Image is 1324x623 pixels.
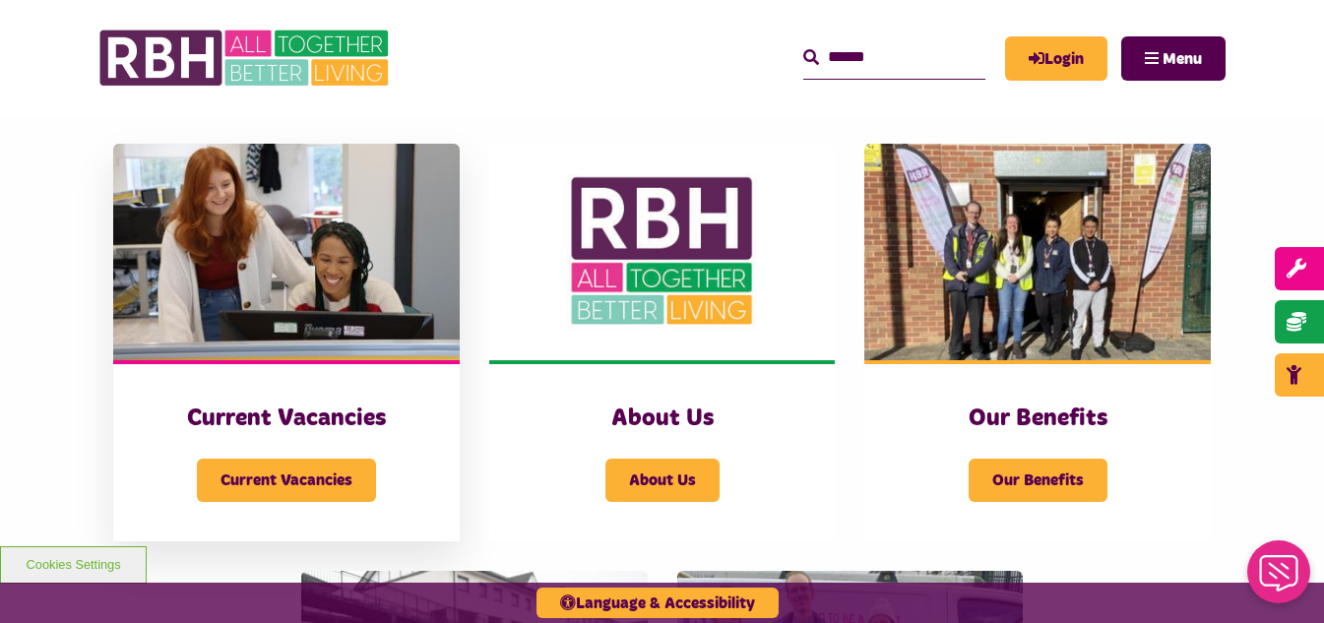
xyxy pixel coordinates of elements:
button: Navigation [1121,36,1226,81]
a: MyRBH [1005,36,1107,81]
a: Current Vacancies Current Vacancies [113,144,460,541]
img: IMG 1470 [113,144,460,360]
a: About Us About Us [489,144,836,541]
iframe: Netcall Web Assistant for live chat [1235,534,1324,623]
img: Dropinfreehold2 [864,144,1211,360]
h3: About Us [529,404,796,434]
span: Current Vacancies [197,459,376,502]
img: RBH Logo Social Media 480X360 (1) [489,144,836,360]
span: Menu [1163,51,1202,67]
h3: Current Vacancies [153,404,420,434]
span: Our Benefits [969,459,1107,502]
h3: Our Benefits [904,404,1171,434]
img: RBH [98,20,394,96]
span: About Us [605,459,720,502]
a: Our Benefits Our Benefits [864,144,1211,541]
button: Language & Accessibility [536,588,779,618]
input: Search [803,36,985,79]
